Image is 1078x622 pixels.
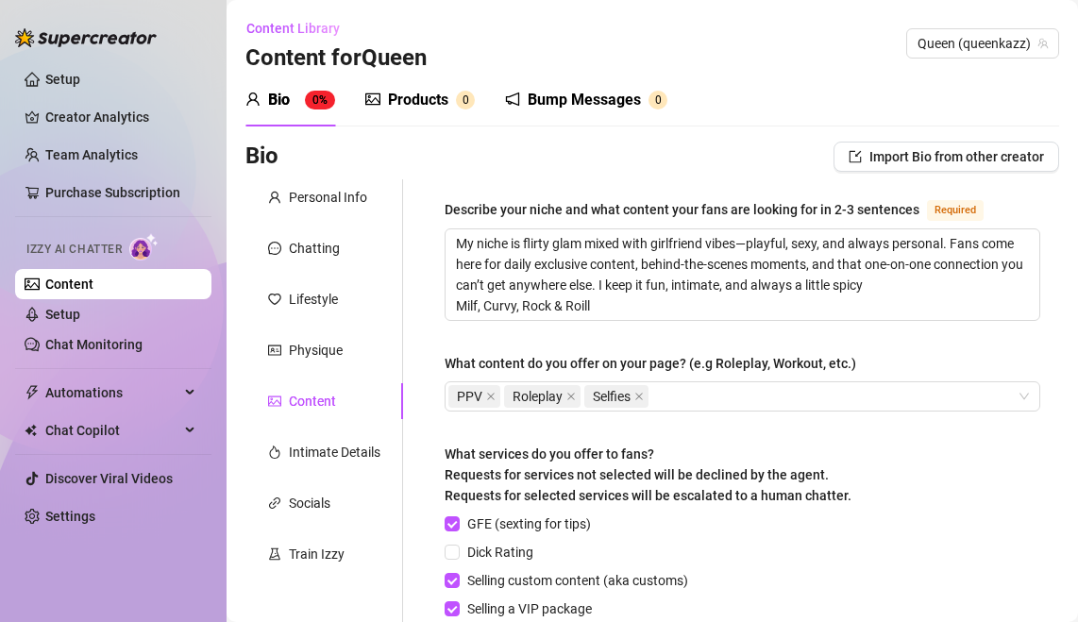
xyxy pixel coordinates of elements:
span: close [486,392,496,401]
div: Personal Info [289,187,367,208]
sup: 0% [305,91,335,109]
span: What services do you offer to fans? Requests for services not selected will be declined by the ag... [445,446,851,503]
span: import [849,150,862,163]
img: AI Chatter [129,233,159,261]
div: Bio [268,89,290,111]
sup: 0 [648,91,667,109]
span: Roleplay [513,386,563,407]
label: What content do you offer on your page? (e.g Roleplay, Workout, etc.) [445,353,869,374]
h3: Content for Queen [245,43,427,74]
div: Bump Messages [528,89,641,111]
button: Import Bio from other creator [834,142,1059,172]
span: Izzy AI Chatter [26,241,122,259]
span: user [268,191,281,204]
sup: 0 [456,91,475,109]
button: Content Library [245,13,355,43]
div: Intimate Details [289,442,380,462]
div: Train Izzy [289,544,345,564]
span: Selling custom content (aka customs) [460,570,696,591]
span: experiment [268,547,281,561]
h3: Bio [245,142,278,172]
span: picture [365,92,380,107]
span: fire [268,445,281,459]
a: Setup [45,307,80,322]
span: user [245,92,261,107]
span: PPV [448,385,500,408]
a: Team Analytics [45,147,138,162]
span: close [634,392,644,401]
div: Content [289,391,336,412]
div: Socials [289,493,330,513]
span: message [268,242,281,255]
a: Setup [45,72,80,87]
span: Roleplay [504,385,581,408]
span: close [566,392,576,401]
span: idcard [268,344,281,357]
div: Chatting [289,238,340,259]
span: picture [268,395,281,408]
input: What content do you offer on your page? (e.g Roleplay, Workout, etc.) [652,385,656,408]
img: logo-BBDzfeDw.svg [15,28,157,47]
a: Creator Analytics [45,102,196,132]
a: Content [45,277,93,292]
span: heart [268,293,281,306]
span: Queen (queenkazz) [918,29,1048,58]
span: GFE (sexting for tips) [460,513,598,534]
span: Required [927,200,984,221]
div: What content do you offer on your page? (e.g Roleplay, Workout, etc.) [445,353,856,374]
textarea: Describe your niche and what content your fans are looking for in 2-3 sentences [446,229,1039,320]
span: team [1037,38,1049,49]
a: Chat Monitoring [45,337,143,352]
span: Chat Copilot [45,415,179,445]
span: notification [505,92,520,107]
iframe: Intercom live chat [1014,558,1059,603]
a: Settings [45,509,95,524]
img: Chat Copilot [25,424,37,437]
span: Selfies [593,386,631,407]
div: Products [388,89,448,111]
label: Describe your niche and what content your fans are looking for in 2-3 sentences [445,198,1004,221]
a: Purchase Subscription [45,185,180,200]
a: Discover Viral Videos [45,471,173,486]
span: thunderbolt [25,385,40,400]
span: PPV [457,386,482,407]
div: Describe your niche and what content your fans are looking for in 2-3 sentences [445,199,919,220]
div: Lifestyle [289,289,338,310]
span: Selfies [584,385,648,408]
span: Selling a VIP package [460,598,599,619]
span: Import Bio from other creator [869,149,1044,164]
span: link [268,496,281,510]
div: Physique [289,340,343,361]
span: Automations [45,378,179,408]
span: Dick Rating [460,542,541,563]
span: Content Library [246,21,340,36]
